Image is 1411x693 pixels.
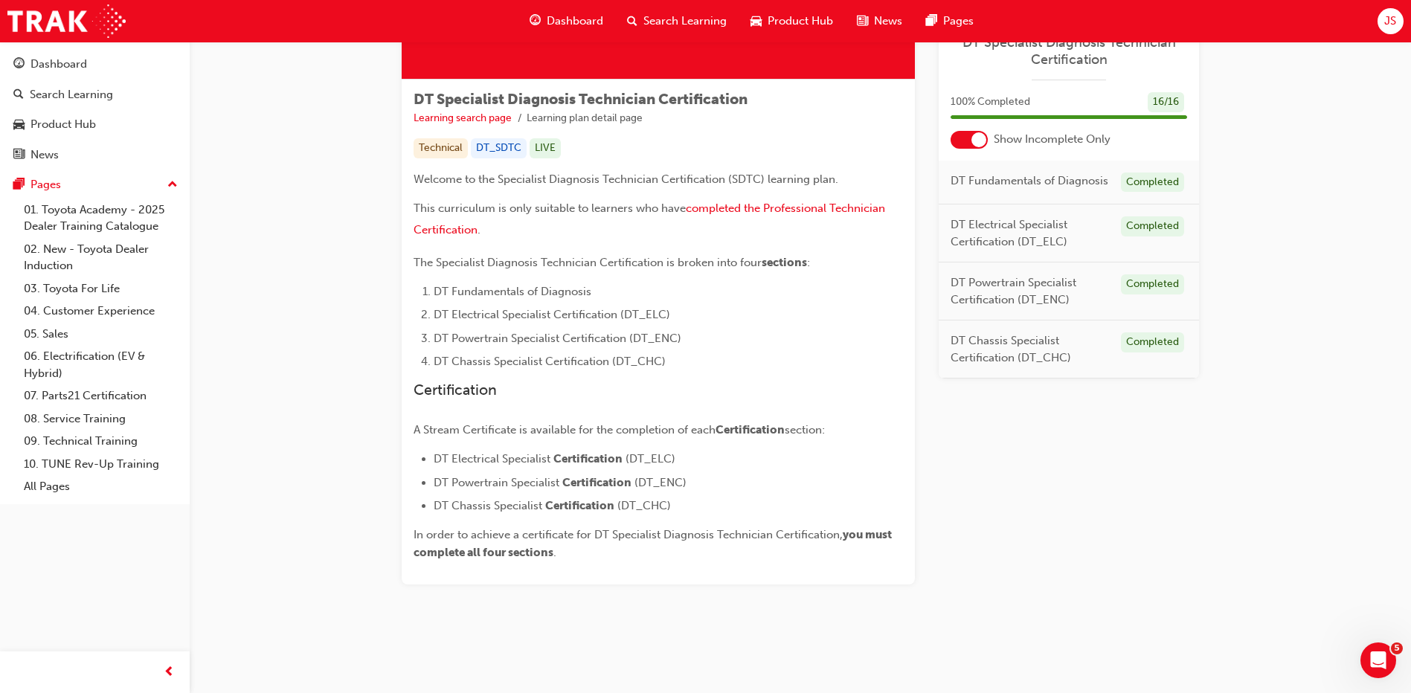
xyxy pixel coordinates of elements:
[994,131,1111,148] span: Show Incomplete Only
[1121,216,1184,236] div: Completed
[527,110,643,127] li: Learning plan detail page
[914,6,986,36] a: pages-iconPages
[857,12,868,30] span: news-icon
[530,138,561,158] div: LIVE
[6,111,184,138] a: Product Hub
[18,199,184,238] a: 01. Toyota Academy - 2025 Dealer Training Catalogue
[414,112,512,124] a: Learning search page
[30,116,96,133] div: Product Hub
[434,499,542,512] span: DT Chassis Specialist
[545,499,614,512] span: Certification
[30,176,61,193] div: Pages
[13,58,25,71] span: guage-icon
[13,88,24,102] span: search-icon
[18,323,184,346] a: 05. Sales
[414,528,843,541] span: In order to achieve a certificate for DT Specialist Diagnosis Technician Certification,
[30,56,87,73] div: Dashboard
[627,12,637,30] span: search-icon
[164,663,175,682] span: prev-icon
[768,13,833,30] span: Product Hub
[562,476,631,489] span: Certification
[762,256,807,269] span: sections
[739,6,845,36] a: car-iconProduct Hub
[7,4,126,38] img: Trak
[643,13,727,30] span: Search Learning
[414,138,468,158] div: Technical
[1360,642,1396,678] iframe: Intercom live chat
[1378,8,1404,34] button: JS
[13,118,25,132] span: car-icon
[434,452,550,465] span: DT Electrical Specialist
[167,175,178,195] span: up-icon
[615,6,739,36] a: search-iconSearch Learning
[434,285,591,298] span: DT Fundamentals of Diagnosis
[1121,332,1184,352] div: Completed
[414,381,497,399] span: Certification
[874,13,902,30] span: News
[951,94,1030,111] span: 100 % Completed
[951,216,1109,250] span: DT Electrical Specialist Certification (DT_ELC)
[951,34,1187,68] a: DT Specialist Diagnosis Technician Certification
[617,499,671,512] span: (DT_CHC)
[18,277,184,300] a: 03. Toyota For Life
[18,407,184,431] a: 08. Service Training
[634,476,687,489] span: (DT_ENC)
[943,13,974,30] span: Pages
[951,332,1109,366] span: DT Chassis Specialist Certification (DT_CHC)
[478,223,480,236] span: .
[626,452,675,465] span: (DT_ELC)
[18,453,184,476] a: 10. TUNE Rev-Up Training
[30,86,113,103] div: Search Learning
[18,300,184,323] a: 04. Customer Experience
[13,149,25,162] span: news-icon
[6,81,184,109] a: Search Learning
[434,476,559,489] span: DT Powertrain Specialist
[518,6,615,36] a: guage-iconDashboard
[414,202,888,236] a: completed the Professional Technician Certification
[18,238,184,277] a: 02. New - Toyota Dealer Induction
[751,12,762,30] span: car-icon
[18,475,184,498] a: All Pages
[553,452,623,465] span: Certification
[547,13,603,30] span: Dashboard
[1384,13,1396,30] span: JS
[434,355,666,368] span: DT Chassis Specialist Certification (DT_CHC)
[926,12,937,30] span: pages-icon
[471,138,527,158] div: DT_SDTC
[1121,173,1184,193] div: Completed
[13,178,25,192] span: pages-icon
[553,546,556,559] span: .
[6,171,184,199] button: Pages
[30,146,59,164] div: News
[414,256,762,269] span: The Specialist Diagnosis Technician Certification is broken into four
[1391,642,1403,654] span: 5
[434,308,670,321] span: DT Electrical Specialist Certification (DT_ELC)
[1121,274,1184,294] div: Completed
[6,48,184,171] button: DashboardSearch LearningProduct HubNews
[785,423,825,436] span: section:
[414,91,748,108] span: DT Specialist Diagnosis Technician Certification
[845,6,914,36] a: news-iconNews
[1148,92,1184,112] div: 16 / 16
[414,173,838,186] span: Welcome to the Specialist Diagnosis Technician Certification (SDTC) learning plan.
[6,141,184,169] a: News
[414,423,716,436] span: A Stream Certificate is available for the completion of each
[18,384,184,407] a: 07. Parts21 Certification
[951,173,1108,190] span: DT Fundamentals of Diagnosis
[807,256,810,269] span: :
[716,423,785,436] span: Certification
[530,12,541,30] span: guage-icon
[414,202,686,215] span: This curriculum is only suitable to learners who have
[434,332,681,345] span: DT Powertrain Specialist Certification (DT_ENC)
[6,51,184,78] a: Dashboard
[951,274,1109,308] span: DT Powertrain Specialist Certification (DT_ENC)
[18,345,184,384] a: 06. Electrification (EV & Hybrid)
[18,430,184,453] a: 09. Technical Training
